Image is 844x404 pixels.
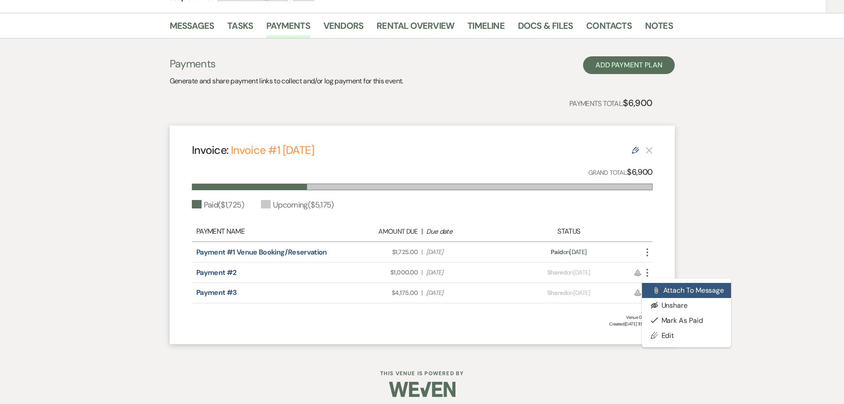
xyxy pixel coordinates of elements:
div: on [DATE] [512,247,625,257]
span: | [421,268,422,277]
div: Payment Name [196,226,332,237]
a: Payments [266,19,310,38]
span: [DATE] [426,288,508,298]
span: Shared [547,268,567,276]
span: | [421,288,422,298]
h4: Invoice: [192,142,314,158]
span: $4,175.00 [336,288,418,298]
span: | [421,247,422,257]
button: This payment plan cannot be deleted because it contains links that have been paid through Weven’s... [646,146,653,154]
button: Attach to Message [642,283,731,298]
h3: Payments [170,56,403,71]
span: Created: [DATE] 11:54 AM [192,321,653,327]
a: Payment #3 [196,288,237,297]
a: Messages [170,19,214,38]
p: Payments Total: [569,96,653,110]
button: Unshare [642,298,731,313]
button: Mark as Paid [642,313,731,328]
p: Grand Total: [588,166,653,179]
strong: $6,900 [627,167,652,177]
button: Add Payment Plan [583,56,675,74]
div: Venue 051626 [192,314,653,321]
a: Timeline [467,19,505,38]
span: Paid [551,248,563,256]
span: $1,725.00 [336,247,418,257]
span: $1,000.00 [336,268,418,277]
a: Payment #2 [196,268,237,277]
a: Docs & Files [518,19,573,38]
a: Vendors [323,19,363,38]
a: Edit [642,328,731,343]
div: Upcoming ( $5,175 ) [261,199,334,211]
span: [DATE] [426,247,508,257]
a: Tasks [227,19,253,38]
strong: $6,900 [623,97,652,109]
div: Due date [426,227,508,237]
div: on [DATE] [512,268,625,277]
span: [DATE] [426,268,508,277]
div: Amount Due [336,227,418,237]
a: Invoice #1 [DATE] [231,143,314,157]
a: Notes [645,19,673,38]
div: | [332,226,513,237]
a: Contacts [586,19,632,38]
p: Generate and share payment links to collect and/or log payment for this event. [170,75,403,87]
div: Status [512,226,625,237]
div: on [DATE] [512,288,625,298]
a: Rental Overview [377,19,454,38]
span: Shared [547,289,567,297]
a: Payment #1 Venue Booking/Reservation [196,247,327,257]
div: Paid ( $1,725 ) [192,199,244,211]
